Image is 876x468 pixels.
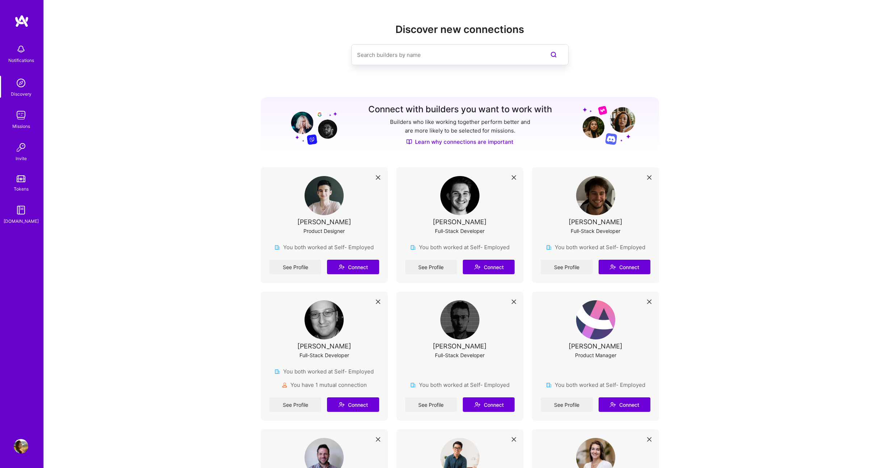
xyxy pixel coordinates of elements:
[599,397,650,412] button: Connect
[433,218,487,226] div: [PERSON_NAME]
[305,176,344,215] img: User Avatar
[474,264,481,270] i: icon Connect
[376,437,380,442] i: icon Close
[17,175,25,182] img: tokens
[546,243,645,251] div: You both worked at Self- Employed
[299,351,349,359] div: Full-Stack Developer
[274,243,374,251] div: You both worked at Self- Employed
[11,90,32,98] div: Discovery
[609,401,616,408] i: icon Connect
[14,140,28,155] img: Invite
[327,397,379,412] button: Connect
[647,437,651,442] i: icon Close
[406,139,412,145] img: Discover
[569,342,623,350] div: [PERSON_NAME]
[647,300,651,304] i: icon Close
[440,176,479,215] img: User Avatar
[512,437,516,442] i: icon Close
[571,227,620,235] div: Full-Stack Developer
[546,245,552,250] img: company icon
[297,342,351,350] div: [PERSON_NAME]
[512,300,516,304] i: icon Close
[16,155,27,162] div: Invite
[463,260,515,274] button: Connect
[274,369,280,375] img: company icon
[14,42,28,57] img: bell
[282,382,288,388] img: mutualConnections icon
[435,227,485,235] div: Full-Stack Developer
[269,397,321,412] a: See Profile
[338,401,345,408] i: icon Connect
[8,57,34,64] div: Notifications
[546,382,552,388] img: company icon
[305,300,344,339] img: User Avatar
[389,118,532,135] p: Builders who like working together perform better and are more likely to be selected for missions.
[274,368,374,375] div: You both worked at Self- Employed
[376,300,380,304] i: icon Close
[433,342,487,350] div: [PERSON_NAME]
[368,104,552,115] h3: Connect with builders you want to work with
[376,175,380,180] i: icon Close
[463,397,515,412] button: Connect
[575,351,616,359] div: Product Manager
[406,138,514,146] a: Learn why connections are important
[327,260,379,274] button: Connect
[647,175,651,180] i: icon Close
[14,76,28,90] img: discovery
[282,381,367,389] div: You have 1 mutual connection
[576,176,615,215] img: User Avatar
[14,185,29,193] div: Tokens
[512,175,516,180] i: icon Close
[405,397,457,412] a: See Profile
[440,300,479,339] img: User Avatar
[410,245,416,250] img: company icon
[569,218,623,226] div: [PERSON_NAME]
[410,382,416,388] img: company icon
[4,217,39,225] div: [DOMAIN_NAME]
[338,264,345,270] i: icon Connect
[285,105,337,145] img: Grow your network
[269,260,321,274] a: See Profile
[297,218,351,226] div: [PERSON_NAME]
[609,264,616,270] i: icon Connect
[546,381,645,389] div: You both worked at Self- Employed
[12,122,30,130] div: Missions
[435,351,485,359] div: Full-Stack Developer
[474,401,481,408] i: icon Connect
[599,260,650,274] button: Connect
[410,381,510,389] div: You both worked at Self- Employed
[549,50,558,59] i: icon SearchPurple
[576,300,615,339] img: User Avatar
[583,105,635,145] img: Grow your network
[261,24,659,35] h2: Discover new connections
[405,260,457,274] a: See Profile
[14,108,28,122] img: teamwork
[303,227,345,235] div: Product Designer
[541,397,592,412] a: See Profile
[14,14,29,28] img: logo
[14,203,28,217] img: guide book
[541,260,592,274] a: See Profile
[274,245,280,250] img: company icon
[357,46,534,64] input: Search builders by name
[410,243,510,251] div: You both worked at Self- Employed
[14,439,28,454] img: User Avatar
